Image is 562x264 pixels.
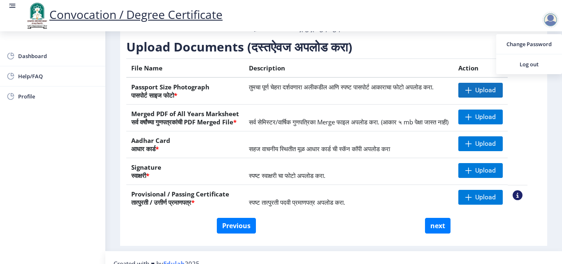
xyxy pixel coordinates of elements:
[126,131,244,158] th: Aadhar Card आधार कार्ड
[475,166,496,175] span: Upload
[496,34,562,54] a: Change Password
[18,91,99,101] span: Profile
[249,118,448,126] span: सर्व सेमिस्टर/वार्षिक गुणपत्रिका Merge फाइल अपलोड करा. (आकार ५ mb पेक्षा जास्त नाही)
[475,86,496,94] span: Upload
[18,71,99,81] span: Help/FAQ
[244,77,453,105] td: तुमचा पूर्ण चेहरा दर्शवणारा अलीकडील आणि स्पष्ट पासपोर्ट आकाराचा फोटो अपलोड करा.
[249,145,390,153] span: सहज वाचनीय स्थितीत मूळ आधार कार्ड ची स्कॅन कॉपी अपलोड करा
[475,140,496,148] span: Upload
[244,59,453,78] th: Description
[126,59,244,78] th: File Name
[126,105,244,131] th: Merged PDF of All Years Marksheet सर्व वर्षांच्या गुणपत्रकांची PDF Merged File
[496,54,562,74] a: Log out
[126,77,244,105] th: Passport Size Photograph पासपोर्ट साइज फोटो
[126,185,244,212] th: Provisional / Passing Certificate तात्पुरती / उत्तीर्ण प्रमाणपत्र
[249,198,345,206] span: स्पष्ट तात्पुरती पदवी प्रमाणपत्र अपलोड करा.
[126,39,527,55] h3: Upload Documents (दस्तऐवज अपलोड करा)
[453,59,508,78] th: Action
[249,171,325,180] span: स्पष्ट स्वाक्षरी चा फोटो अपलोड करा.
[475,113,496,121] span: Upload
[18,51,99,61] span: Dashboard
[503,39,555,49] span: Change Password
[475,193,496,201] span: Upload
[126,158,244,185] th: Signature स्वाक्षरी
[25,7,223,22] a: Convocation / Degree Certificate
[25,2,49,30] img: logo
[513,190,523,200] nb-action: View Sample PDC
[503,59,555,69] span: Log out
[425,218,451,234] button: next
[217,218,256,234] button: Previous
